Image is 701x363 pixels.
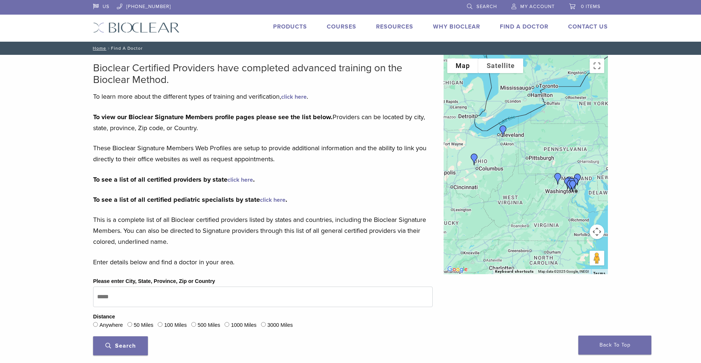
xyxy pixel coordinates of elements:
img: Bioclear [93,22,180,33]
a: Open this area in Google Maps (opens a new window) [445,265,470,274]
button: Drag Pegman onto the map to open Street View [590,251,604,265]
a: click here [227,176,253,184]
a: click here [281,93,307,101]
label: 1000 Miles [231,321,257,329]
a: click here [260,196,286,204]
label: Anywhere [99,321,123,329]
div: Dr. Mana Shoeybi [569,171,586,188]
label: Please enter City, State, Province, Zip or Country [93,277,215,286]
a: Products [273,23,307,30]
span: Search [476,4,497,10]
label: 500 Miles [198,321,220,329]
label: 50 Miles [134,321,153,329]
span: Map data ©2025 Google, INEGI [538,269,589,273]
legend: Distance [93,313,115,321]
p: Providers can be located by city, state, province, Zip code, or Country. [93,111,433,133]
label: 3000 Miles [267,321,293,329]
div: Dr. Laura Walsh [494,122,512,140]
a: Contact Us [568,23,608,30]
strong: To see a list of all certified providers by state . [93,175,255,184]
div: Dr. Komal Karmacharya [562,177,579,195]
div: Dr. Deborah Baker [549,170,567,188]
a: Resources [376,23,413,30]
label: 100 Miles [164,321,187,329]
span: Search [106,342,136,349]
button: Keyboard shortcuts [495,269,534,274]
nav: Find A Doctor [88,42,613,55]
p: This is a complete list of all Bioclear certified providers listed by states and countries, inclu... [93,214,433,247]
a: Home [91,46,106,51]
p: Enter details below and find a doctor in your area. [93,257,433,268]
span: 0 items [581,4,601,10]
div: Dr. Iris Hirschfeld Navabi [566,175,584,192]
span: / [106,46,111,50]
a: Terms (opens in new tab) [593,271,606,276]
strong: To see a list of all certified pediatric specialists by state . [93,196,287,204]
button: Show satellite imagery [478,58,523,73]
a: Courses [327,23,356,30]
div: Dr. Shane Costa [559,175,576,192]
button: Toggle fullscreen view [590,58,604,73]
a: Back To Top [578,336,651,355]
button: Search [93,336,148,355]
div: Dr. Shane Costa [563,175,581,193]
button: Show street map [447,58,478,73]
div: LegacyFamilyDental [466,151,483,168]
button: Map camera controls [590,224,604,239]
div: Dr. Maya Bachour [560,174,578,191]
h2: Bioclear Certified Providers have completed advanced training on the Bioclear Method. [93,62,433,86]
a: Why Bioclear [433,23,480,30]
img: Google [445,265,470,274]
span: My Account [520,4,555,10]
p: To learn more about the different types of training and verification, . [93,91,433,102]
p: These Bioclear Signature Members Web Profiles are setup to provide additional information and the... [93,143,433,165]
a: Find A Doctor [500,23,548,30]
strong: To view our Bioclear Signature Members profile pages please see the list below. [93,113,333,121]
div: Dr. Maribel Vann [564,177,582,195]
